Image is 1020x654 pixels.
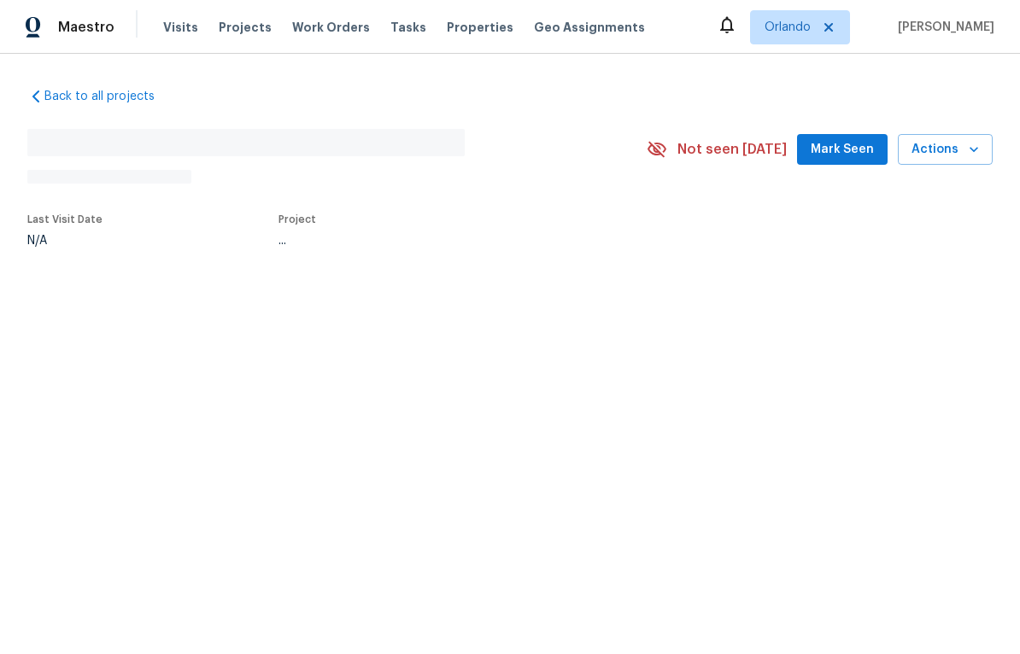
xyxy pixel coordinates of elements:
[163,19,198,36] span: Visits
[27,88,191,105] a: Back to all projects
[765,19,811,36] span: Orlando
[912,139,979,161] span: Actions
[390,21,426,33] span: Tasks
[278,214,316,225] span: Project
[278,235,607,247] div: ...
[534,19,645,36] span: Geo Assignments
[27,235,103,247] div: N/A
[219,19,272,36] span: Projects
[811,139,874,161] span: Mark Seen
[677,141,787,158] span: Not seen [DATE]
[292,19,370,36] span: Work Orders
[58,19,114,36] span: Maestro
[891,19,994,36] span: [PERSON_NAME]
[797,134,888,166] button: Mark Seen
[447,19,513,36] span: Properties
[27,214,103,225] span: Last Visit Date
[898,134,993,166] button: Actions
